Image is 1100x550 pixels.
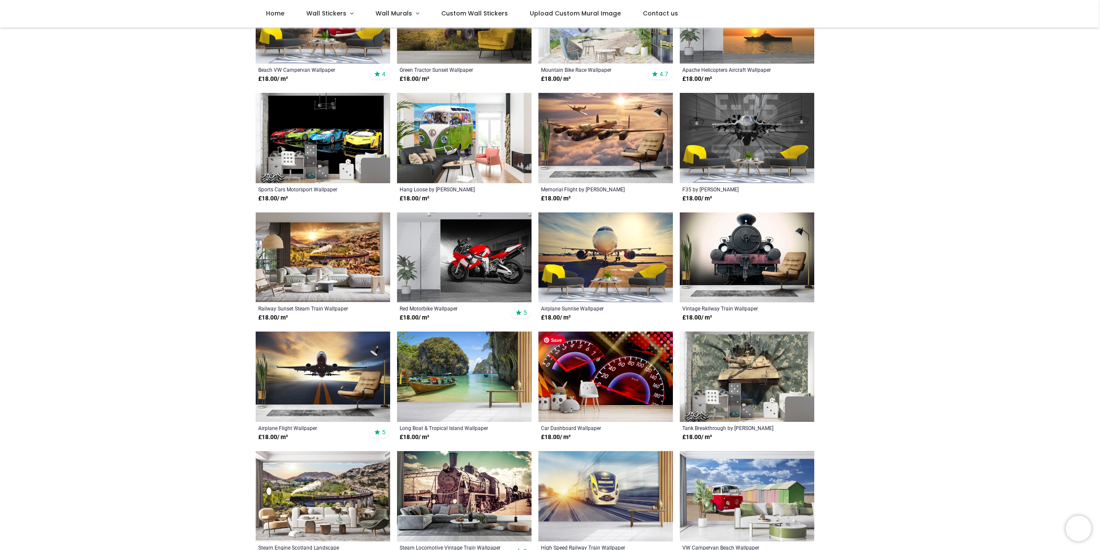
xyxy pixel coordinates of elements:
span: Contact us [643,9,678,18]
span: Custom Wall Stickers [441,9,508,18]
img: High Speed Railway Train Wall Mural Wallpaper [538,451,673,541]
a: Long Boat & Tropical Island Wallpaper [400,424,503,431]
a: Red Motorbike Wallpaper [400,305,503,312]
a: Green Tractor Sunset Wallpaper [400,66,503,73]
img: Steam Engine Scotland Landscape Wall Mural Wallpaper [256,451,390,541]
strong: £ 18.00 / m² [682,75,712,83]
iframe: Brevo live chat [1066,516,1091,541]
strong: £ 18.00 / m² [258,433,288,442]
a: Beach VW Campervan Wallpaper [258,66,362,73]
a: Memorial Flight by [PERSON_NAME] [541,186,645,193]
strong: £ 18.00 / m² [682,433,712,442]
img: VW Campervan Beach Wall Mural Wallpaper [680,451,814,541]
img: Railway Sunset Steam Train Wall Mural Wallpaper [256,212,390,303]
span: 4.7 [660,70,668,78]
a: Airplane Flight Wallpaper [258,424,362,431]
span: Wall Murals [376,9,412,18]
strong: £ 18.00 / m² [541,433,571,442]
a: Tank Breakthrough by [PERSON_NAME] [682,424,786,431]
img: Vintage Railway Train Wall Mural Wallpaper [680,212,814,303]
img: Long Boat & Tropical Island Wall Mural Wallpaper [397,332,532,422]
strong: £ 18.00 / m² [541,75,571,83]
strong: £ 18.00 / m² [682,194,712,203]
a: Sports Cars Motorsport Wallpaper [258,186,362,193]
img: Hang Loose Wall Mural by CR Townsend [397,93,532,183]
strong: £ 18.00 / m² [258,75,288,83]
a: F35 by [PERSON_NAME] [682,186,786,193]
a: Apache Helicopters Aircraft Wallpaper [682,66,786,73]
img: Red Motorbike Wall Mural Wallpaper [397,212,532,303]
strong: £ 18.00 / m² [400,75,429,83]
img: Sports Cars Motorsport Wall Mural Wallpaper [256,93,390,183]
img: Car Dashboard Wall Mural Wallpaper [538,332,673,422]
strong: £ 18.00 / m² [258,313,288,322]
span: Wall Stickers [306,9,346,18]
strong: £ 18.00 / m² [258,194,288,203]
img: Airplane Flight Wall Mural Wallpaper [256,332,390,422]
a: Car Dashboard Wallpaper [541,424,645,431]
a: Railway Sunset Steam Train Wallpaper [258,305,362,312]
span: Save [542,336,565,344]
strong: £ 18.00 / m² [400,313,429,322]
a: Vintage Railway Train Wallpaper [682,305,786,312]
img: Tank Breakthrough Wall Mural by David Penfound [680,332,814,422]
strong: £ 18.00 / m² [541,194,571,203]
a: Hang Loose by [PERSON_NAME] [400,186,503,193]
strong: £ 18.00 / m² [541,313,571,322]
span: Upload Custom Mural Image [530,9,621,18]
span: Home [266,9,284,18]
a: Airplane Sunrise Wallpaper [541,305,645,312]
strong: £ 18.00 / m² [682,313,712,322]
img: Steam Locomotive Vintage Train Wall Mural Wallpaper [397,451,532,541]
img: Memorial Flight Wall Mural by David Penfound [538,93,673,183]
a: Mountain Bike Race Wallpaper [541,66,645,73]
span: 5 [523,309,527,316]
img: F35 Wall Mural by David Penfound [680,93,814,183]
strong: £ 18.00 / m² [400,433,429,442]
span: 5 [382,428,385,436]
img: Airplane Sunrise Wall Mural Wallpaper [538,212,673,303]
span: 4 [382,70,385,78]
strong: £ 18.00 / m² [400,194,429,203]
